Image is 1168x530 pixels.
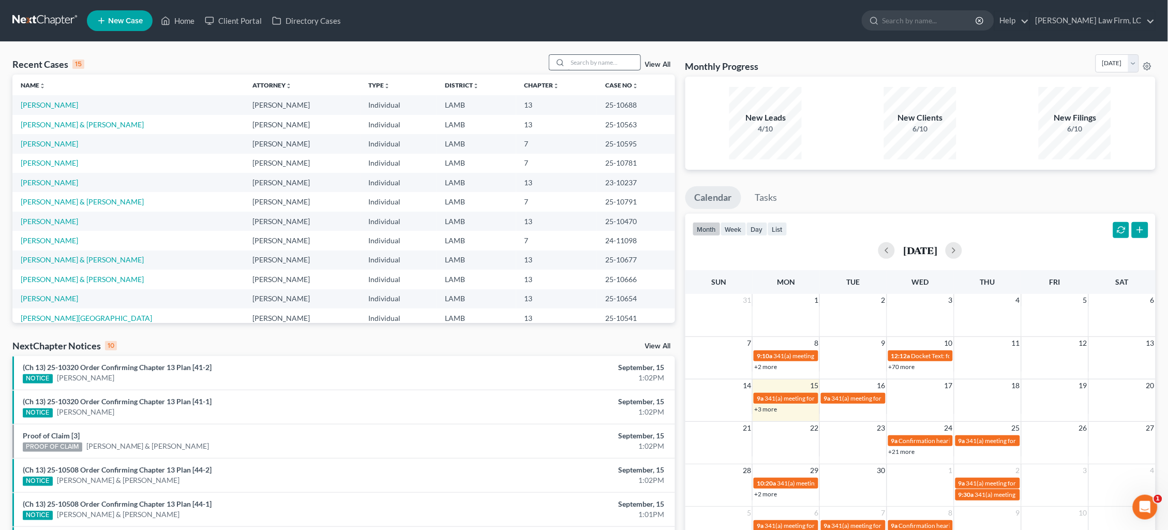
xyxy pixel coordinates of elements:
span: 3 [1082,464,1088,477]
span: 21 [742,422,752,434]
a: Calendar [685,186,741,209]
div: 6/10 [1039,124,1111,134]
span: 9a [891,437,898,445]
td: 13 [516,308,597,328]
span: 8 [948,507,954,519]
td: 13 [516,251,597,270]
span: 9a [757,522,763,529]
button: week [721,222,746,236]
button: day [746,222,768,236]
span: 10:20a [757,479,776,487]
span: 9a [824,522,831,529]
span: 25 [1011,422,1021,434]
span: 5 [1082,294,1088,306]
td: 25-10781 [597,154,675,173]
span: 9:30a [959,491,974,498]
div: NextChapter Notices [12,340,117,352]
div: 6/10 [884,124,956,134]
span: 1 [813,294,819,306]
td: 13 [516,289,597,308]
span: 15 [809,379,819,392]
span: Fri [1050,277,1060,286]
i: unfold_more [632,83,638,89]
span: 4 [1015,294,1021,306]
a: Client Portal [200,11,267,30]
a: +21 more [889,448,915,455]
a: Typeunfold_more [369,81,391,89]
a: [PERSON_NAME] [57,373,114,383]
td: 13 [516,173,597,192]
a: View All [645,61,671,68]
td: 25-10677 [597,251,675,270]
span: 6 [813,507,819,519]
div: NOTICE [23,408,53,418]
span: 12 [1078,337,1088,349]
span: 341(a) meeting for [PERSON_NAME] & [PERSON_NAME] [966,437,1121,445]
td: [PERSON_NAME] [244,212,360,231]
td: LAMB [437,289,516,308]
a: View All [645,343,671,350]
a: (Ch 13) 25-10508 Order Confirming Chapter 13 Plan [44-1] [23,499,212,508]
td: LAMB [437,192,516,211]
i: unfold_more [39,83,46,89]
a: [PERSON_NAME] & [PERSON_NAME] [57,475,180,485]
span: 2 [1015,464,1021,477]
a: Tasks [746,186,787,209]
span: 341(a) meeting for [PERSON_NAME] [966,479,1066,487]
td: Individual [361,289,437,308]
a: [PERSON_NAME] & [PERSON_NAME] [21,275,144,284]
td: [PERSON_NAME] [244,231,360,250]
a: [PERSON_NAME] [21,178,78,187]
td: Individual [361,115,437,134]
td: Individual [361,212,437,231]
span: Sun [711,277,726,286]
a: [PERSON_NAME] [21,139,78,148]
td: 25-10595 [597,134,675,153]
a: [PERSON_NAME][GEOGRAPHIC_DATA] [21,314,152,322]
td: [PERSON_NAME] [244,289,360,308]
td: 25-10470 [597,212,675,231]
td: [PERSON_NAME] [244,154,360,173]
span: 341(a) meeting for [PERSON_NAME] [975,491,1075,498]
button: list [768,222,787,236]
a: Home [156,11,200,30]
a: [PERSON_NAME] Law Firm, LC [1030,11,1155,30]
td: LAMB [437,251,516,270]
div: September, 15 [458,465,665,475]
td: LAMB [437,134,516,153]
a: [PERSON_NAME] & [PERSON_NAME] [57,509,180,520]
td: 7 [516,192,597,211]
td: Individual [361,154,437,173]
a: +3 more [754,405,777,413]
span: 28 [742,464,752,477]
span: 341(a) meeting for [PERSON_NAME] [765,394,864,402]
div: 1:02PM [458,441,665,451]
h2: [DATE] [903,245,937,256]
td: Individual [361,192,437,211]
td: 25-10563 [597,115,675,134]
span: 3 [948,294,954,306]
span: 9 [880,337,887,349]
div: 10 [105,341,117,350]
span: 7 [880,507,887,519]
a: Districtunfold_more [445,81,479,89]
a: Case Nounfold_more [605,81,638,89]
button: month [693,222,721,236]
span: 27 [1145,422,1156,434]
span: 341(a) meeting for [PERSON_NAME] [765,522,864,529]
input: Search by name... [882,11,977,30]
td: 25-10791 [597,192,675,211]
td: Individual [361,251,437,270]
div: New Clients [884,112,956,124]
span: 23 [876,422,887,434]
i: unfold_more [473,83,479,89]
span: 341(a) meeting for [PERSON_NAME] [832,522,932,529]
span: 12:12a [891,352,910,360]
span: 18 [1011,379,1021,392]
span: 11 [1011,337,1021,349]
a: [PERSON_NAME] [57,407,114,417]
td: LAMB [437,231,516,250]
a: +2 more [754,490,777,498]
span: 24 [944,422,954,434]
td: LAMB [437,173,516,192]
